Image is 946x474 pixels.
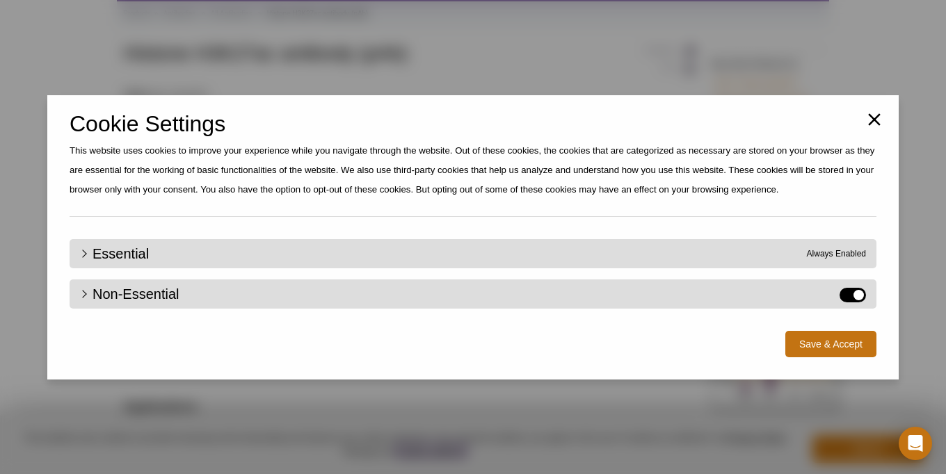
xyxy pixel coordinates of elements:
[807,247,866,260] span: Always Enabled
[899,427,932,460] div: Open Intercom Messenger
[80,288,179,300] a: Non-Essential
[70,141,876,199] p: This website uses cookies to improve your experience while you navigate through the website. Out ...
[70,117,876,130] h2: Cookie Settings
[785,331,876,357] button: Save & Accept
[80,247,149,260] a: Essential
